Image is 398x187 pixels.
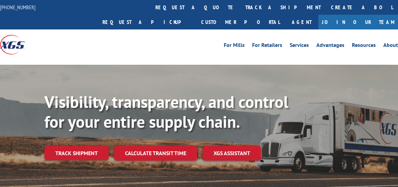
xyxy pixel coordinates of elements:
a: Agent [285,15,318,29]
a: Customer Portal [196,15,285,29]
a: Calculate transit time [114,146,197,161]
a: XGS ASSISTANT [203,146,261,161]
a: Track shipment [44,146,109,160]
a: About [383,42,398,50]
a: Services [290,42,309,50]
a: Resources [352,42,376,50]
a: Advantages [316,42,344,50]
a: Request a pickup [97,15,196,29]
a: Join Our Team [318,15,398,29]
a: For Retailers [252,42,282,50]
b: Visibility, transparency, and control for your entire supply chain. [44,91,288,132]
a: For Mills [224,42,245,50]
